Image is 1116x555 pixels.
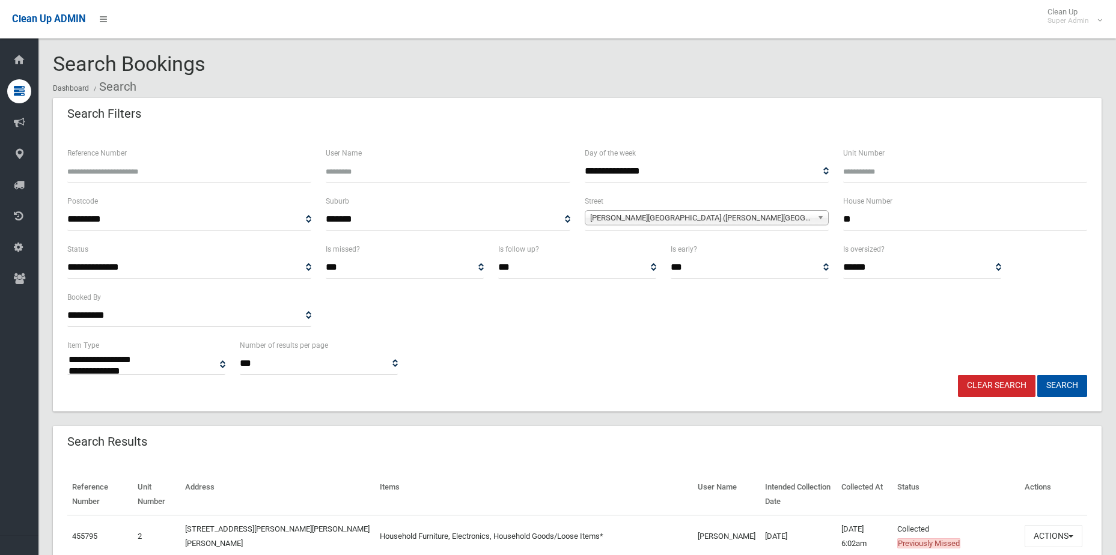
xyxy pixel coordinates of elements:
[53,52,206,76] span: Search Bookings
[760,474,837,515] th: Intended Collection Date
[326,243,360,256] label: Is missed?
[185,524,370,548] a: [STREET_ADDRESS][PERSON_NAME][PERSON_NAME][PERSON_NAME]
[67,291,101,304] label: Booked By
[53,84,89,92] a: Dashboard
[67,339,99,352] label: Item Type
[180,474,375,515] th: Address
[585,195,603,208] label: Street
[843,195,892,208] label: House Number
[693,474,760,515] th: User Name
[67,195,98,208] label: Postcode
[133,474,180,515] th: Unit Number
[326,147,362,160] label: User Name
[1037,375,1087,397] button: Search
[843,243,885,256] label: Is oversized?
[67,474,133,515] th: Reference Number
[53,430,162,453] header: Search Results
[53,102,156,126] header: Search Filters
[240,339,328,352] label: Number of results per page
[1025,525,1082,547] button: Actions
[67,243,88,256] label: Status
[590,211,813,225] span: [PERSON_NAME][GEOGRAPHIC_DATA] ([PERSON_NAME][GEOGRAPHIC_DATA][PERSON_NAME])
[837,474,892,515] th: Collected At
[897,538,960,548] span: Previously Missed
[67,147,127,160] label: Reference Number
[1020,474,1087,515] th: Actions
[843,147,885,160] label: Unit Number
[91,76,136,98] li: Search
[671,243,697,256] label: Is early?
[1047,16,1089,25] small: Super Admin
[12,13,85,25] span: Clean Up ADMIN
[375,474,693,515] th: Items
[1041,7,1101,25] span: Clean Up
[72,532,97,541] a: 455795
[958,375,1035,397] a: Clear Search
[892,474,1020,515] th: Status
[498,243,539,256] label: Is follow up?
[585,147,636,160] label: Day of the week
[326,195,349,208] label: Suburb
